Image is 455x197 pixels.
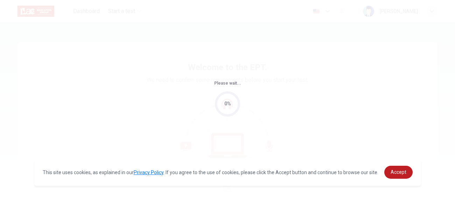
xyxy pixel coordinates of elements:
[224,100,231,108] div: 0%
[384,166,413,179] a: dismiss cookie message
[43,170,378,175] span: This site uses cookies, as explained in our . If you agree to the use of cookies, please click th...
[391,169,406,175] span: Accept
[134,170,163,175] a: Privacy Policy
[34,159,421,186] div: cookieconsent
[214,81,241,86] span: Please wait...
